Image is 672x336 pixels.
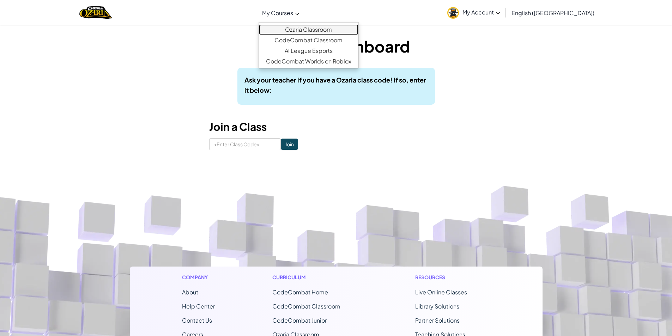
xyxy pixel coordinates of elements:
[259,56,358,67] a: CodeCombat Worlds on Roblox
[415,303,459,310] a: Library Solutions
[272,317,327,324] a: CodeCombat Junior
[444,1,504,24] a: My Account
[244,76,426,94] b: Ask your teacher if you have a Ozaria class code! If so, enter it below:
[259,45,358,56] a: AI League Esports
[511,9,594,17] span: English ([GEOGRAPHIC_DATA])
[272,303,340,310] a: CodeCombat Classroom
[79,5,112,20] a: Ozaria by CodeCombat logo
[415,317,460,324] a: Partner Solutions
[262,9,293,17] span: My Courses
[508,3,598,22] a: English ([GEOGRAPHIC_DATA])
[259,3,303,22] a: My Courses
[281,139,298,150] input: Join
[272,288,328,296] span: CodeCombat Home
[209,35,463,57] h1: Student Dashboard
[209,138,281,150] input: <Enter Class Code>
[272,274,358,281] h1: Curriculum
[462,8,500,16] span: My Account
[182,288,198,296] a: About
[182,274,215,281] h1: Company
[209,119,463,135] h3: Join a Class
[415,274,490,281] h1: Resources
[447,7,459,19] img: avatar
[259,24,358,35] a: Ozaria Classroom
[79,5,112,20] img: Home
[259,35,358,45] a: CodeCombat Classroom
[182,303,215,310] a: Help Center
[415,288,467,296] a: Live Online Classes
[182,317,212,324] span: Contact Us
